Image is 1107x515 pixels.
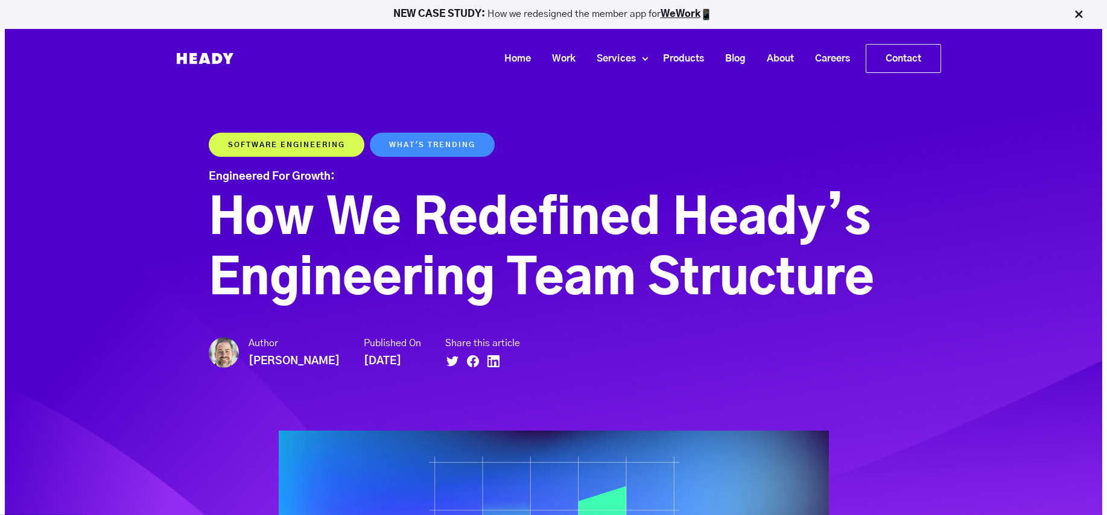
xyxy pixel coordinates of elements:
a: WeWork [661,9,700,19]
a: Contact [866,45,940,72]
a: Services [582,48,642,70]
img: Chris Galatioto [209,337,239,368]
a: Home [489,48,537,70]
strong: NEW CASE STUDY: [393,9,487,19]
a: Products [648,48,710,70]
small: Author [249,337,340,352]
strong: [DATE] [364,356,401,367]
a: What's Trending [370,133,495,157]
img: Close Bar [1073,8,1085,21]
div: Navigation Menu [256,44,941,73]
img: app emoji [700,8,712,21]
a: About [752,48,800,70]
a: Blog [710,48,752,70]
a: Work [537,48,582,70]
p: How we redesigned the member app for [5,8,1102,21]
a: Careers [800,48,856,70]
img: Heady_Logo_Web-01 (1) [166,35,244,82]
small: Share this article [445,337,520,352]
strong: [PERSON_NAME] [249,356,340,367]
small: Published On [364,337,421,352]
span: How We Redefined Heady’s Engineering Team Structure [209,195,874,304]
a: Software Engineering [209,133,364,157]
